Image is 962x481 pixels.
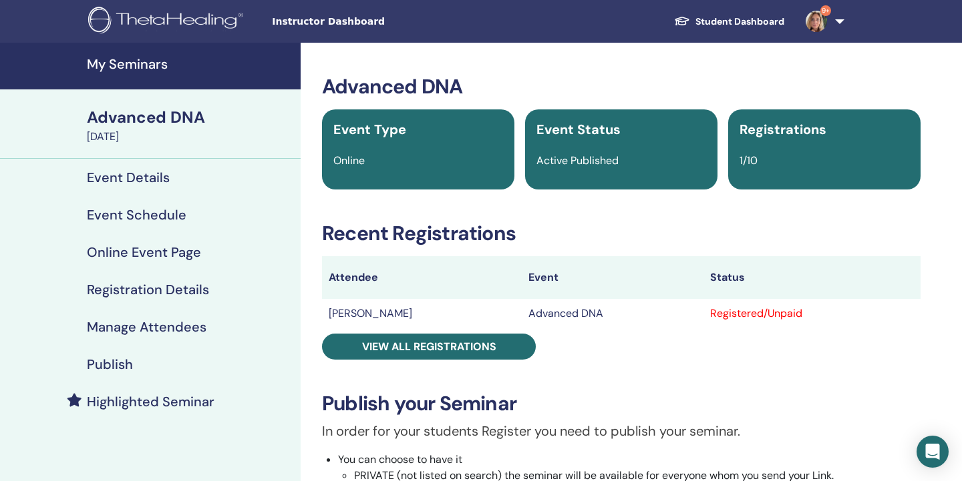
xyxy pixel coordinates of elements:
[322,334,536,360] a: View all registrations
[322,421,921,441] p: In order for your students Register you need to publish your seminar.
[79,106,301,145] a: Advanced DNA[DATE]
[322,299,522,328] td: [PERSON_NAME]
[87,169,170,185] h4: Event Details
[710,306,914,322] div: Registered/Unpaid
[674,15,690,27] img: graduation-cap-white.svg
[87,56,293,72] h4: My Seminars
[322,392,921,416] h3: Publish your Seminar
[87,394,214,410] h4: Highlighted Seminar
[88,7,248,37] img: logo.png
[87,106,293,129] div: Advanced DNA
[522,256,703,299] th: Event
[87,319,206,335] h4: Manage Attendees
[87,356,133,372] h4: Publish
[536,121,621,138] span: Event Status
[272,15,472,29] span: Instructor Dashboard
[806,11,827,32] img: default.jpg
[87,129,293,145] div: [DATE]
[87,282,209,298] h4: Registration Details
[663,9,795,34] a: Student Dashboard
[820,5,831,16] span: 9+
[333,153,365,167] span: Online
[536,153,619,167] span: Active Published
[740,121,826,138] span: Registrations
[703,256,921,299] th: Status
[87,207,186,223] h4: Event Schedule
[87,244,201,260] h4: Online Event Page
[522,299,703,328] td: Advanced DNA
[322,75,921,99] h3: Advanced DNA
[917,436,949,468] div: Open Intercom Messenger
[740,153,758,167] span: 1/10
[333,121,406,138] span: Event Type
[322,221,921,246] h3: Recent Registrations
[362,340,496,354] span: View all registrations
[322,256,522,299] th: Attendee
